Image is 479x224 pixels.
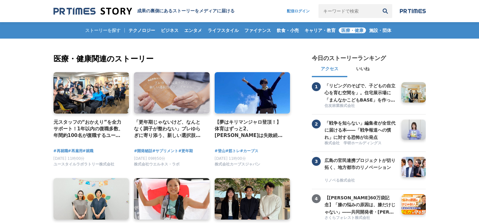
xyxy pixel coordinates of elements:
[54,162,114,167] span: ユースタイルラボラトリー株式会社
[54,7,132,16] img: 成果の裏側にあるストーリーをメディアに届ける
[225,148,240,154] a: #筋トレ
[312,194,321,203] span: 4
[137,8,235,14] h1: 成果の裏側にあるストーリーをメディアに届ける
[339,22,366,39] a: 医療・健康
[325,194,397,215] h3: 【[PERSON_NAME]60万袋記念】「膝の悩みの原因は、膝だけじゃない」――共同開発者・[PERSON_NAME]先生と語る、"歩く力"を守る想い【共同開発者対談】
[312,82,321,91] span: 1
[205,22,241,39] a: ライフスタイル
[205,28,241,33] span: ライフスタイル
[367,22,394,39] a: 施設・団体
[318,4,378,18] input: キーワードで検索
[325,157,397,171] h3: 広島の官民連携プロジェクトが切り拓く、地方都市のリノベーション
[68,148,83,154] a: #再雇用
[280,4,316,18] a: 配信ログイン
[54,53,292,65] h2: 医療・健康関連のストーリー
[126,28,158,33] span: テクノロジー
[312,157,321,166] span: 3
[215,148,225,154] a: #登山
[325,178,397,184] a: リノベる株式会社
[325,215,397,221] a: さくらフォレスト株式会社
[325,103,397,109] a: 住友林業株式会社
[367,28,394,33] span: 施設・団体
[54,148,68,154] a: #再就職
[325,140,381,146] span: 株式会社 学研ホールディングス
[325,178,355,183] span: リノベる株式会社
[312,120,321,128] span: 2
[134,148,152,154] a: #開発秘話
[312,54,386,62] h2: 今日のストーリーランキング
[215,119,285,139] a: 【夢はキリマンジャロ登頂！】体育はずっと2、[PERSON_NAME]は失敗続きだった私がまさかの屋久島トレッキングで変わったもの
[182,28,205,33] span: エンタメ
[325,215,370,221] span: さくらフォレスト株式会社
[54,7,235,16] a: 成果の裏側にあるストーリーをメディアに届ける 成果の裏側にあるストーリーをメディアに届ける
[152,148,178,154] a: #サプリメント
[274,22,301,39] a: 飲食・小売
[325,194,397,215] a: 【[PERSON_NAME]60万袋記念】「膝の悩みの原因は、膝だけじゃない」――共同開発者・[PERSON_NAME]先生と語る、"歩く力"を守る想い【共同開発者対談】
[240,148,258,154] a: #カーブス
[134,119,205,139] a: 「更年期じゃないけど、なんとなく調子が整わない」プレゆらぎに寄り添う、新しい選択肢「ゲニステイン」
[325,120,397,141] h3: 「戦争を知らない」編集者が全世代に届ける本――「戦争報道への慣れ」に対する恐怖が出発点
[339,28,366,33] span: 医療・健康
[347,62,378,77] button: いいね
[134,156,165,161] span: [DATE] 09時50分
[54,164,114,168] a: ユースタイルラボラトリー株式会社
[158,22,181,39] a: ビジネス
[134,162,180,167] span: 株式会社ウエルネス・ラボ
[302,28,338,33] span: キャリア・教育
[325,82,397,103] a: 「リビングのそばで、子どもの自立心を育む空間を」。住宅展示場に「まんなかこどもBASE」を作った２人の女性社員
[325,120,397,140] a: 「戦争を知らない」編集者が全世代に届ける本――「戦争報道への慣れ」に対する恐怖が出発点
[302,22,338,39] a: キャリア・教育
[215,156,246,161] span: [DATE] 11時00分
[182,22,205,39] a: エンタメ
[274,28,301,33] span: 飲食・小売
[242,28,274,33] span: ファイナンス
[54,156,85,161] span: [DATE] 11時00分
[325,157,397,177] a: 広島の官民連携プロジェクトが切り拓く、地方都市のリノベーション
[378,4,392,18] button: 検索
[83,148,93,154] a: #就職
[158,28,181,33] span: ビジネス
[325,103,355,109] span: 住友林業株式会社
[312,62,347,77] button: アクセス
[325,140,397,146] a: 株式会社 学研ホールディングス
[242,22,274,39] a: ファイナンス
[126,22,158,39] a: テクノロジー
[54,119,124,139] a: 元スタッフの“おかえり”を全力サポート！1年以内の復職多数、年間約100名が復職するユースタイルラボラトリーの「カムバック採用」実績と背景を公開
[215,162,260,167] span: 株式会社カーブスジャパン
[178,148,193,154] a: #更年期
[325,82,397,103] h3: 「リビングのそばで、子どもの自立心を育む空間を」。住宅展示場に「まんなかこどもBASE」を作った２人の女性社員
[134,164,180,168] a: 株式会社ウエルネス・ラボ
[215,164,260,168] a: 株式会社カーブスジャパン
[400,9,426,14] img: prtimes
